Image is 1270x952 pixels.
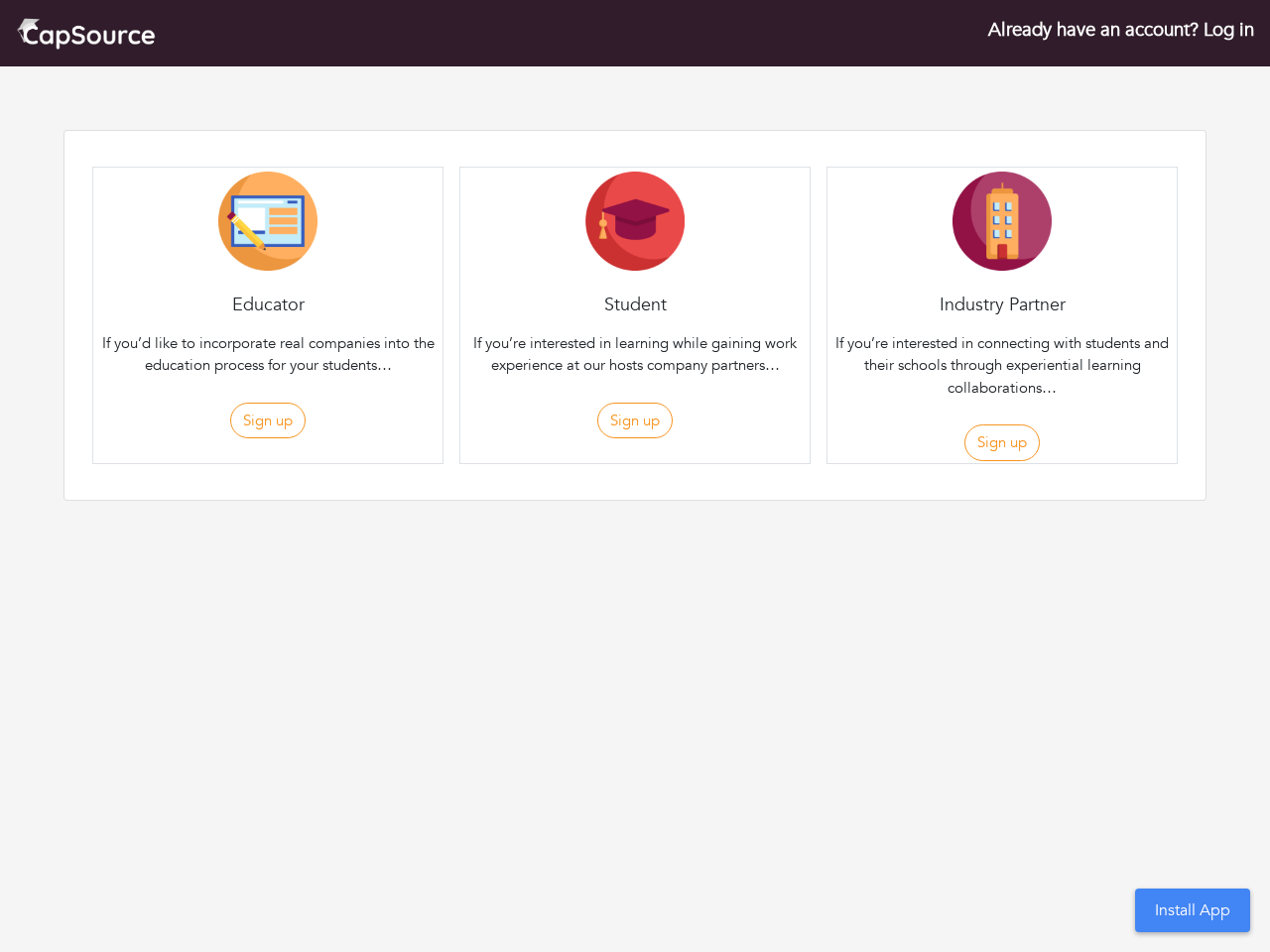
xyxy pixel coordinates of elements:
[97,332,439,377] p: If you’d like to incorporate real companies into the education process for your students…
[988,17,1254,43] a: Already have an account? Log in
[218,172,317,271] img: Educator-Icon-31d5a1e457ca3f5474c6b92ab10a5d5101c9f8fbafba7b88091835f1a8db102f.png
[93,295,443,316] h4: Educator
[827,295,1177,316] h4: Industry Partner
[230,403,306,439] button: Sign up
[597,403,673,439] button: Sign up
[460,295,810,316] h4: Student
[964,424,1040,461] button: Sign up
[16,16,156,51] img: cap_logo.png
[1135,889,1250,932] button: Install App
[585,172,685,271] img: Student-Icon-6b6867cbad302adf8029cb3ecf392088beec6a544309a027beb5b4b4576828a8.png
[831,332,1173,400] p: If you’re interested in connecting with students and their schools through experiential learning ...
[952,172,1052,271] img: Company-Icon-7f8a26afd1715722aa5ae9dc11300c11ceeb4d32eda0db0d61c21d11b95ecac6.png
[464,332,806,377] p: If you’re interested in learning while gaining work experience at our hosts company partners…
